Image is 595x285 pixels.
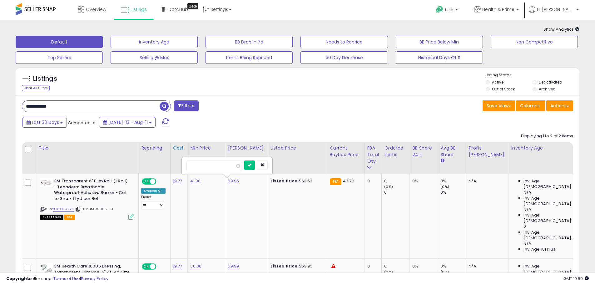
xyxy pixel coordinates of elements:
[142,264,150,269] span: ON
[436,6,444,13] i: Get Help
[546,100,573,111] button: Actions
[440,178,466,184] div: 0%
[156,264,166,269] span: OFF
[270,145,325,151] div: Listed Price
[86,6,106,13] span: Overview
[174,100,198,111] button: Filters
[469,145,506,158] div: Profit [PERSON_NAME]
[156,179,166,184] span: OFF
[6,276,29,282] strong: Copyright
[190,263,201,269] a: 36.00
[173,263,182,269] a: 19.77
[228,178,239,184] a: 69.95
[22,85,50,91] div: Clear All Filters
[516,100,545,111] button: Columns
[190,145,222,151] div: Min Price
[384,190,409,195] div: 0
[22,117,67,128] button: Last 30 Days
[54,178,130,203] b: 3M Transparent 6" Film Roll (1 Roll) - Tegaderm Breathable Waterproof Adhesive Barrier - Cut to S...
[367,263,377,269] div: 0
[81,276,108,282] a: Privacy Policy
[40,263,52,276] img: 41ciVP8jd5L._SL40_.jpg
[53,276,80,282] a: Terms of Use
[523,190,531,195] span: N/A
[384,184,393,189] small: (0%)
[173,178,182,184] a: 19.77
[206,36,293,48] button: BB Drop in 7d
[482,6,514,13] span: Health & Prime
[431,1,464,20] a: Help
[563,276,589,282] span: 2025-09-11 19:59 GMT
[520,103,540,109] span: Columns
[40,215,63,220] span: All listings that are currently out of stock and unavailable for purchase on Amazon
[40,178,134,219] div: ASIN:
[141,195,166,209] div: Preset:
[412,178,433,184] div: 0%
[68,120,97,126] span: Compared to:
[190,178,201,184] a: 41.00
[16,36,103,48] button: Default
[53,206,74,212] a: B01EO0AR7C
[440,184,449,189] small: (0%)
[483,100,515,111] button: Save View
[445,7,454,13] span: Help
[32,119,59,125] span: Last 30 Days
[523,263,581,275] span: Inv. Age [DEMOGRAPHIC_DATA]:
[529,6,579,20] a: Hi [PERSON_NAME]
[111,36,198,48] button: Inventory Age
[343,178,354,184] span: 43.72
[384,145,407,158] div: Ordered Items
[270,178,322,184] div: $63.53
[396,51,483,64] button: Historical Days Of S
[142,179,150,184] span: ON
[412,145,435,158] div: BB Share 24h.
[384,270,393,275] small: (0%)
[367,178,377,184] div: 0
[330,145,362,158] div: Current Buybox Price
[206,51,293,64] button: Items Being Repriced
[492,79,503,85] label: Active
[523,212,581,224] span: Inv. Age [DEMOGRAPHIC_DATA]:
[523,224,526,229] span: 0
[396,36,483,48] button: BB Price Below Min
[523,241,531,247] span: N/A
[131,6,147,13] span: Listings
[187,3,198,9] div: Tooltip anchor
[228,145,265,151] div: [PERSON_NAME]
[141,145,168,151] div: Repricing
[40,178,52,187] img: 31aFJUJ-oWL._SL40_.jpg
[539,86,556,92] label: Archived
[523,196,581,207] span: Inv. Age [DEMOGRAPHIC_DATA]:
[523,178,581,190] span: Inv. Age [DEMOGRAPHIC_DATA]:
[523,247,556,252] span: Inv. Age 181 Plus:
[64,215,75,220] span: FBA
[491,36,578,48] button: Non Competitive
[511,145,583,151] div: Inventory Age
[300,51,388,64] button: 30 Day Decrease
[539,79,562,85] label: Deactivated
[141,188,166,194] div: Amazon AI *
[537,6,574,13] span: Hi [PERSON_NAME]
[440,263,466,269] div: 0%
[492,86,515,92] label: Out of Stock
[523,207,531,212] span: N/A
[469,263,503,269] div: N/A
[486,72,579,78] p: Listing States:
[384,263,409,269] div: 0
[111,51,198,64] button: Selling @ Max
[412,263,433,269] div: 0%
[38,145,136,151] div: Title
[54,263,130,282] b: 3M Health Care 16006 Dressing, Transparent Film Roll, 6" x 11 yd. Size (Pack of 1)
[270,263,299,269] b: Listed Price:
[173,145,185,151] div: Cost
[228,263,239,269] a: 69.99
[367,145,379,165] div: FBA Total Qty
[16,51,103,64] button: Top Sellers
[440,270,449,275] small: (0%)
[440,190,466,195] div: 0%
[300,36,388,48] button: Needs to Reprice
[384,178,409,184] div: 0
[440,145,463,158] div: Avg BB Share
[270,178,299,184] b: Listed Price:
[75,206,113,211] span: | SKU: 3M-16006-BX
